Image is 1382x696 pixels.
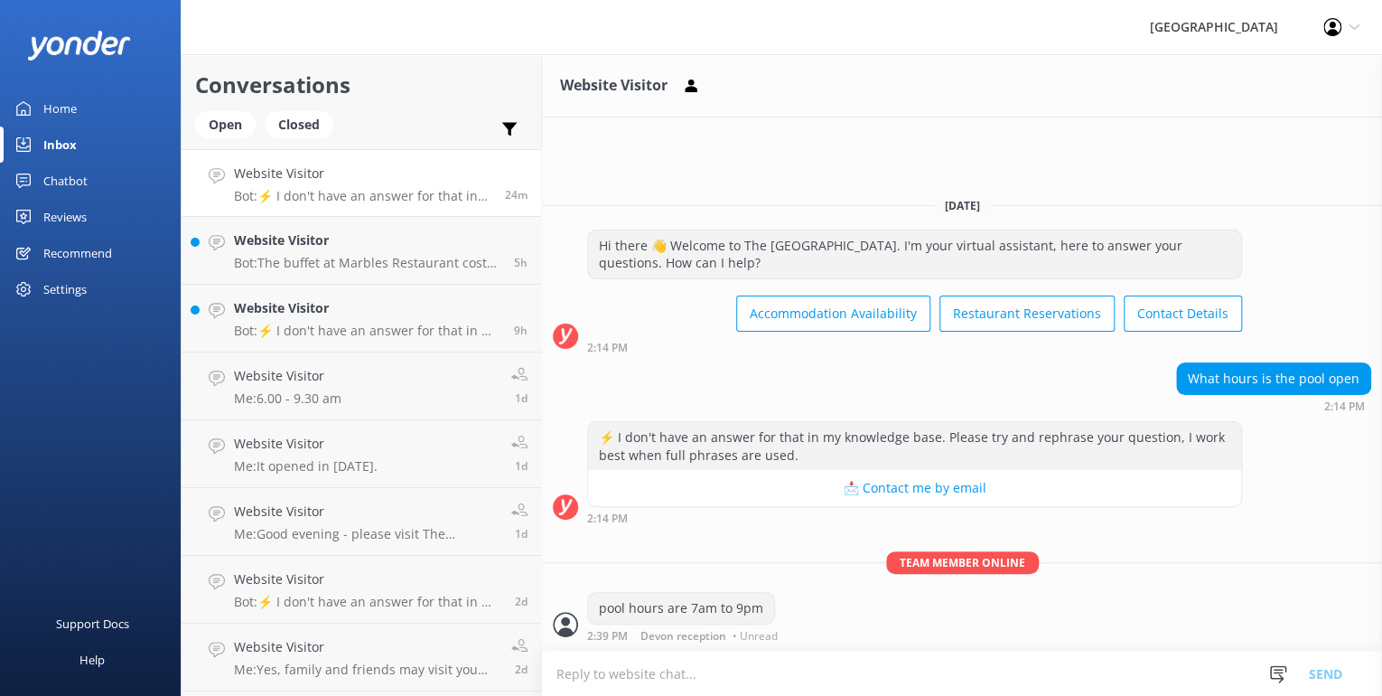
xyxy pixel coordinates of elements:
strong: 2:14 PM [1324,401,1365,412]
span: [DATE] [934,198,991,213]
h4: Website Visitor [234,366,341,386]
button: 📩 Contact me by email [588,470,1241,506]
div: Oct 09 2025 02:39pm (UTC +13:00) Pacific/Auckland [587,629,782,642]
strong: 2:14 PM [587,343,628,353]
div: Reviews [43,199,87,235]
a: Website VisitorMe:It opened in [DATE].1d [182,420,541,488]
p: Me: 6.00 - 9.30 am [234,390,341,407]
h4: Website Visitor [234,637,498,657]
div: pool hours are 7am to 9pm [588,593,774,624]
p: Me: Good evening - please visit The [GEOGRAPHIC_DATA] website and on it you will find the [DATE] ... [234,526,498,542]
div: Closed [265,111,333,138]
h4: Website Visitor [234,434,378,454]
span: Oct 07 2025 06:09pm (UTC +13:00) Pacific/Auckland [515,458,528,474]
a: Website VisitorBot:The buffet at Marbles Restaurant costs $54.90 per adult. You can view current ... [182,217,541,285]
span: • Unread [733,631,778,642]
h2: Conversations [195,68,528,102]
h4: Website Visitor [234,230,500,250]
h4: Website Visitor [234,502,498,522]
p: Bot: ⚡ I don't have an answer for that in my knowledge base. Please try and rephrase your questio... [234,323,500,339]
span: Team member online [886,551,1039,574]
div: Support Docs [56,606,129,642]
a: Website VisitorMe:Yes, family and friends may visit you during the day.2d [182,624,541,691]
button: Restaurant Reservations [939,296,1115,332]
span: Oct 09 2025 09:35am (UTC +13:00) Pacific/Auckland [514,255,528,270]
div: Recommend [43,235,112,271]
div: What hours is the pool open [1177,363,1370,394]
h4: Website Visitor [234,298,500,318]
div: Chatbot [43,163,88,199]
button: Accommodation Availability [736,296,930,332]
p: Bot: ⚡ I don't have an answer for that in my knowledge base. Please try and rephrase your questio... [234,188,491,204]
span: Oct 09 2025 05:15am (UTC +13:00) Pacific/Auckland [514,323,528,338]
div: Inbox [43,127,77,163]
span: Oct 09 2025 02:14pm (UTC +13:00) Pacific/Auckland [505,187,528,202]
strong: 2:14 PM [587,513,628,524]
span: Oct 06 2025 09:58pm (UTC +13:00) Pacific/Auckland [515,662,528,677]
h3: Website Visitor [560,74,668,98]
p: Bot: ⚡ I don't have an answer for that in my knowledge base. Please try and rephrase your questio... [234,594,501,610]
p: Me: It opened in [DATE]. [234,458,378,475]
p: Me: Yes, family and friends may visit you during the day. [234,662,498,678]
div: ⚡ I don't have an answer for that in my knowledge base. Please try and rephrase your question, I ... [588,422,1241,470]
button: Contact Details [1124,296,1242,332]
a: Website VisitorMe:6.00 - 9.30 am1d [182,353,541,420]
a: Open [195,114,265,134]
div: Oct 09 2025 02:14pm (UTC +13:00) Pacific/Auckland [587,341,1242,353]
div: Help [79,642,105,678]
a: Website VisitorMe:Good evening - please visit The [GEOGRAPHIC_DATA] website and on it you will fi... [182,488,541,556]
img: yonder-white-logo.png [27,31,131,61]
a: Closed [265,114,342,134]
div: Settings [43,271,87,307]
div: Hi there 👋 Welcome to The [GEOGRAPHIC_DATA]. I'm your virtual assistant, here to answer your ques... [588,230,1241,278]
div: Home [43,90,77,127]
span: Oct 07 2025 12:29pm (UTC +13:00) Pacific/Auckland [515,594,528,609]
span: Oct 07 2025 06:04pm (UTC +13:00) Pacific/Auckland [515,526,528,541]
div: Open [195,111,256,138]
p: Bot: The buffet at Marbles Restaurant costs $54.90 per adult. You can view current pricing at [UR... [234,255,500,271]
h4: Website Visitor [234,569,501,589]
span: Devon reception [640,631,726,642]
span: Oct 07 2025 09:43pm (UTC +13:00) Pacific/Auckland [515,390,528,406]
a: Website VisitorBot:⚡ I don't have an answer for that in my knowledge base. Please try and rephras... [182,285,541,353]
div: Oct 09 2025 02:14pm (UTC +13:00) Pacific/Auckland [1176,400,1371,412]
a: Website VisitorBot:⚡ I don't have an answer for that in my knowledge base. Please try and rephras... [182,556,541,624]
h4: Website Visitor [234,164,491,183]
div: Oct 09 2025 02:14pm (UTC +13:00) Pacific/Auckland [587,512,1242,524]
a: Website VisitorBot:⚡ I don't have an answer for that in my knowledge base. Please try and rephras... [182,149,541,217]
strong: 2:39 PM [587,631,628,642]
